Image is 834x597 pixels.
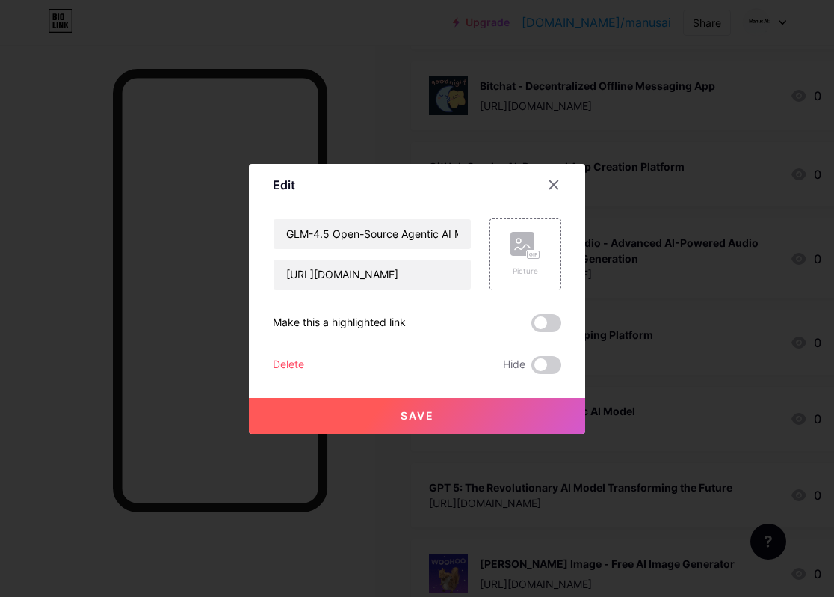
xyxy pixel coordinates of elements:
div: Make this a highlighted link [273,314,406,332]
span: Hide [503,356,525,374]
div: Edit [273,176,295,194]
div: Delete [273,356,304,374]
div: Picture [510,266,540,277]
button: Save [249,398,585,434]
input: URL [274,260,471,290]
input: Title [274,219,471,249]
span: Save [401,409,434,422]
